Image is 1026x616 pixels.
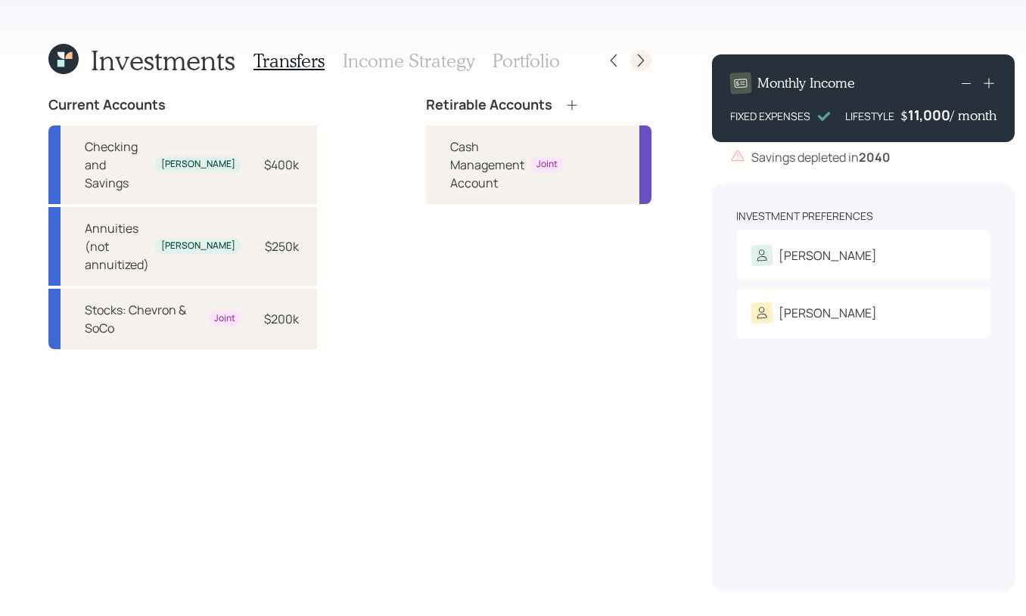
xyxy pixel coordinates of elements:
[264,310,299,328] div: $200k
[779,246,877,265] div: [PERSON_NAME]
[253,50,325,72] h3: Transfers
[264,156,299,174] div: $400k
[730,108,810,124] div: FIXED EXPENSES
[493,50,560,72] h3: Portfolio
[736,209,873,224] div: Investment Preferences
[48,97,166,113] h4: Current Accounts
[214,312,235,325] div: Joint
[426,97,552,113] h4: Retirable Accounts
[265,237,299,255] div: $250k
[779,304,877,322] div: [PERSON_NAME]
[85,301,202,337] div: Stocks: Chevron & SoCo
[161,240,235,252] div: [PERSON_NAME]
[91,44,235,76] h1: Investments
[85,138,149,192] div: Checking and Savings
[908,106,950,124] div: 11,000
[900,107,908,124] h4: $
[536,158,558,171] div: Joint
[751,148,891,166] div: Savings depleted in
[950,107,996,124] h4: / month
[757,75,855,91] h4: Monthly Income
[161,158,235,171] div: [PERSON_NAME]
[859,149,891,166] b: 2040
[845,108,894,124] div: LIFESTYLE
[85,219,149,274] div: Annuities (not annuitized)
[450,138,524,192] div: Cash Management Account
[343,50,474,72] h3: Income Strategy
